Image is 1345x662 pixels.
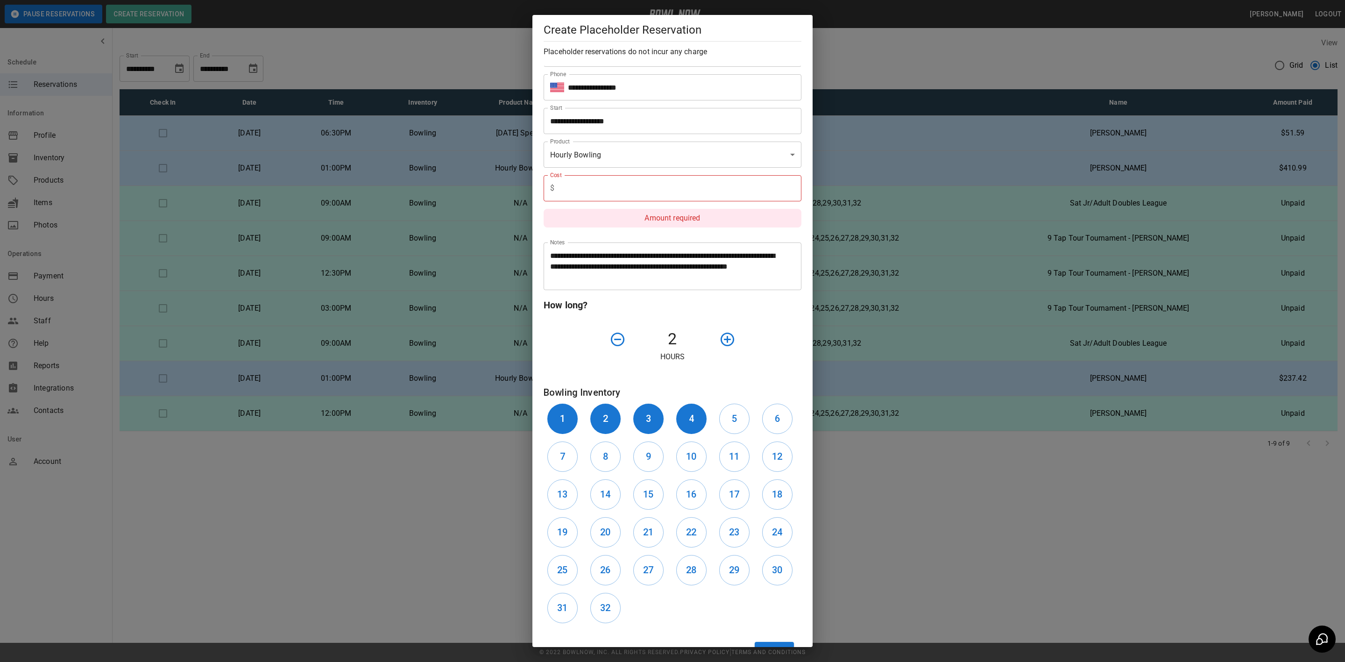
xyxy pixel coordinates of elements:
h6: 7 [560,449,565,464]
h6: 24 [772,525,782,540]
h6: 20 [600,525,610,540]
button: 16 [676,479,707,510]
button: 19 [547,517,578,548]
h6: 17 [729,487,739,502]
h6: 31 [557,600,567,615]
button: 26 [590,555,621,585]
button: 10 [676,441,707,472]
h6: 2 [603,411,608,426]
h6: 28 [686,562,696,577]
button: 1 [547,404,578,434]
button: 9 [633,441,664,472]
h6: 12 [772,449,782,464]
button: 2 [590,404,621,434]
h6: How long? [544,298,801,313]
button: 22 [676,517,707,548]
h6: 8 [603,449,608,464]
input: Choose date, selected date is Nov 22, 2025 [544,108,795,134]
h6: 15 [643,487,653,502]
button: 6 [762,404,793,434]
button: 23 [719,517,750,548]
h6: 3 [646,411,651,426]
button: 32 [590,593,621,623]
button: 18 [762,479,793,510]
button: 25 [547,555,578,585]
button: 24 [762,517,793,548]
label: Start [550,104,562,112]
div: Hourly Bowling [544,142,801,168]
h5: Create Placeholder Reservation [544,22,801,37]
h6: 23 [729,525,739,540]
h6: 13 [557,487,567,502]
h6: 29 [729,562,739,577]
button: 7 [547,441,578,472]
h6: 11 [729,449,739,464]
button: 20 [590,517,621,548]
p: $ [550,183,554,194]
h6: Bowling Inventory [544,385,801,400]
h6: 6 [775,411,780,426]
button: 11 [719,441,750,472]
h4: 2 [630,329,715,349]
button: 29 [719,555,750,585]
h6: 32 [600,600,610,615]
h6: Placeholder reservations do not incur any charge [544,45,801,58]
button: 15 [633,479,664,510]
h6: 16 [686,487,696,502]
h6: 21 [643,525,653,540]
button: 21 [633,517,664,548]
h6: 10 [686,449,696,464]
h6: 27 [643,562,653,577]
label: Phone [550,70,566,78]
button: 5 [719,404,750,434]
button: 13 [547,479,578,510]
button: 17 [719,479,750,510]
button: 14 [590,479,621,510]
button: Select country [550,80,564,94]
button: 31 [547,593,578,623]
button: 27 [633,555,664,585]
h6: 1 [560,411,565,426]
h6: 25 [557,562,567,577]
h6: 18 [772,487,782,502]
p: Hours [544,351,801,363]
h6: 5 [732,411,737,426]
button: 8 [590,441,621,472]
button: 30 [762,555,793,585]
button: 12 [762,441,793,472]
h6: 14 [600,487,610,502]
h6: 9 [646,449,651,464]
h6: 30 [772,562,782,577]
button: 4 [676,404,707,434]
h6: 22 [686,525,696,540]
button: 28 [676,555,707,585]
h6: 4 [689,411,694,426]
p: Amount required [544,209,801,228]
h6: 26 [600,562,610,577]
h6: 19 [557,525,567,540]
button: 3 [633,404,664,434]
